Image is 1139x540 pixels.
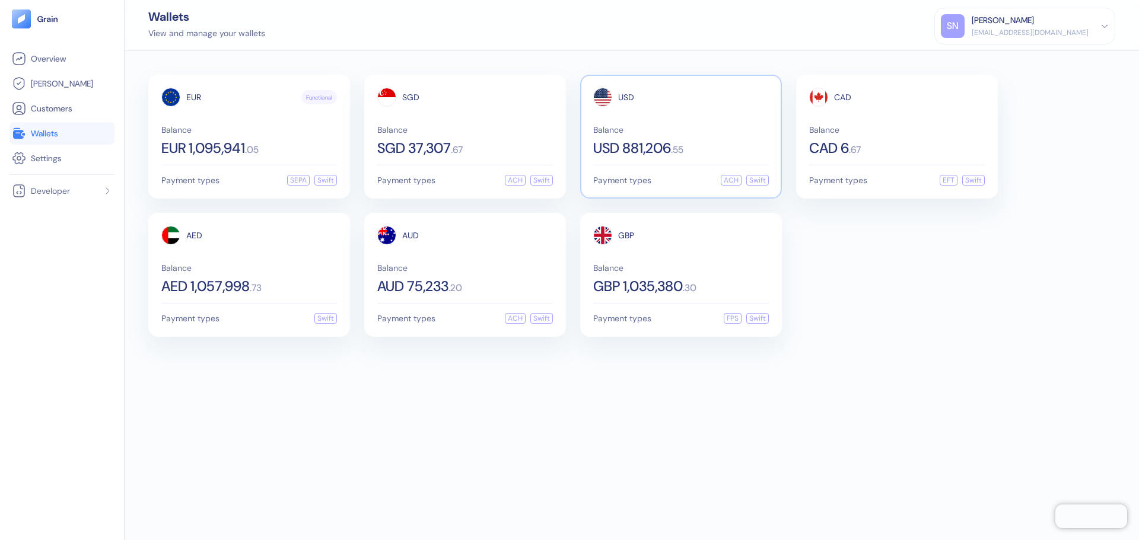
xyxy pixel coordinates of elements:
[849,145,861,155] span: . 67
[593,264,769,272] span: Balance
[593,314,651,322] span: Payment types
[402,231,419,239] span: AUD
[314,313,337,324] div: Swift
[12,126,112,140] a: Wallets
[505,313,526,324] div: ACH
[31,53,66,65] span: Overview
[12,76,112,91] a: [PERSON_NAME]
[161,141,245,155] span: EUR 1,095,941
[377,176,435,184] span: Payment types
[530,175,553,186] div: Swift
[809,176,867,184] span: Payment types
[593,126,769,134] span: Balance
[505,175,526,186] div: ACH
[31,152,62,164] span: Settings
[161,314,219,322] span: Payment types
[250,283,262,293] span: . 73
[377,279,448,293] span: AUD 75,233
[31,185,70,197] span: Developer
[287,175,310,186] div: SEPA
[962,175,985,186] div: Swift
[186,93,201,101] span: EUR
[724,313,742,324] div: FPS
[245,145,259,155] span: . 05
[377,264,553,272] span: Balance
[972,14,1034,27] div: [PERSON_NAME]
[834,93,851,101] span: CAD
[809,126,985,134] span: Balance
[12,101,112,116] a: Customers
[148,27,265,40] div: View and manage your wallets
[161,279,250,293] span: AED 1,057,998
[377,314,435,322] span: Payment types
[377,141,451,155] span: SGD 37,307
[161,126,337,134] span: Balance
[12,52,112,66] a: Overview
[809,141,849,155] span: CAD 6
[593,141,671,155] span: USD 881,206
[12,9,31,28] img: logo-tablet-V2.svg
[377,126,553,134] span: Balance
[972,27,1089,38] div: [EMAIL_ADDRESS][DOMAIN_NAME]
[12,151,112,165] a: Settings
[683,283,696,293] span: . 30
[314,175,337,186] div: Swift
[31,127,58,139] span: Wallets
[186,231,202,239] span: AED
[593,176,651,184] span: Payment types
[671,145,683,155] span: . 55
[941,14,965,38] div: SN
[31,78,93,90] span: [PERSON_NAME]
[940,175,957,186] div: EFT
[721,175,742,186] div: ACH
[618,93,634,101] span: USD
[618,231,634,239] span: GBP
[306,93,332,102] span: Functional
[161,176,219,184] span: Payment types
[161,264,337,272] span: Balance
[1055,504,1127,528] iframe: Chatra live chat
[448,283,462,293] span: . 20
[148,11,265,23] div: Wallets
[31,103,72,114] span: Customers
[593,279,683,293] span: GBP 1,035,380
[37,15,59,23] img: logo
[746,175,769,186] div: Swift
[746,313,769,324] div: Swift
[530,313,553,324] div: Swift
[451,145,463,155] span: . 67
[402,93,419,101] span: SGD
